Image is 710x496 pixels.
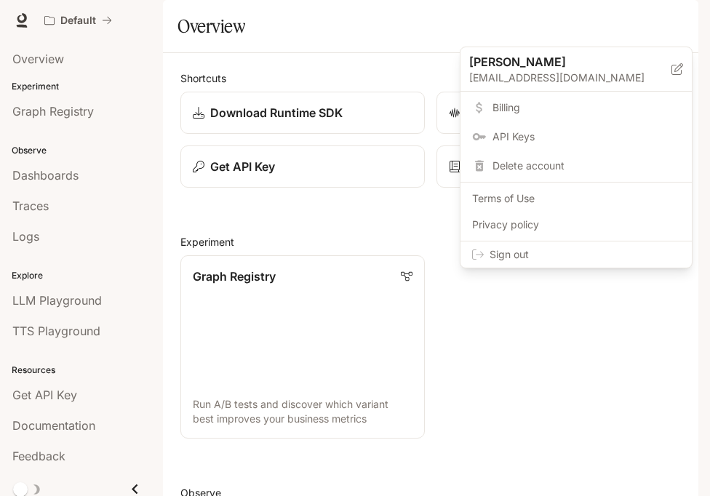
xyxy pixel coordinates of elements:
span: Sign out [490,247,680,262]
span: Privacy policy [472,217,680,232]
span: Terms of Use [472,191,680,206]
a: Privacy policy [463,212,689,238]
a: Billing [463,95,689,121]
div: [PERSON_NAME][EMAIL_ADDRESS][DOMAIN_NAME] [460,47,692,92]
a: Terms of Use [463,185,689,212]
p: [PERSON_NAME] [469,53,648,71]
div: Delete account [463,153,689,179]
p: [EMAIL_ADDRESS][DOMAIN_NAME] [469,71,671,85]
span: API Keys [492,129,680,144]
a: API Keys [463,124,689,150]
div: Sign out [460,241,692,268]
span: Billing [492,100,680,115]
span: Delete account [492,159,680,173]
